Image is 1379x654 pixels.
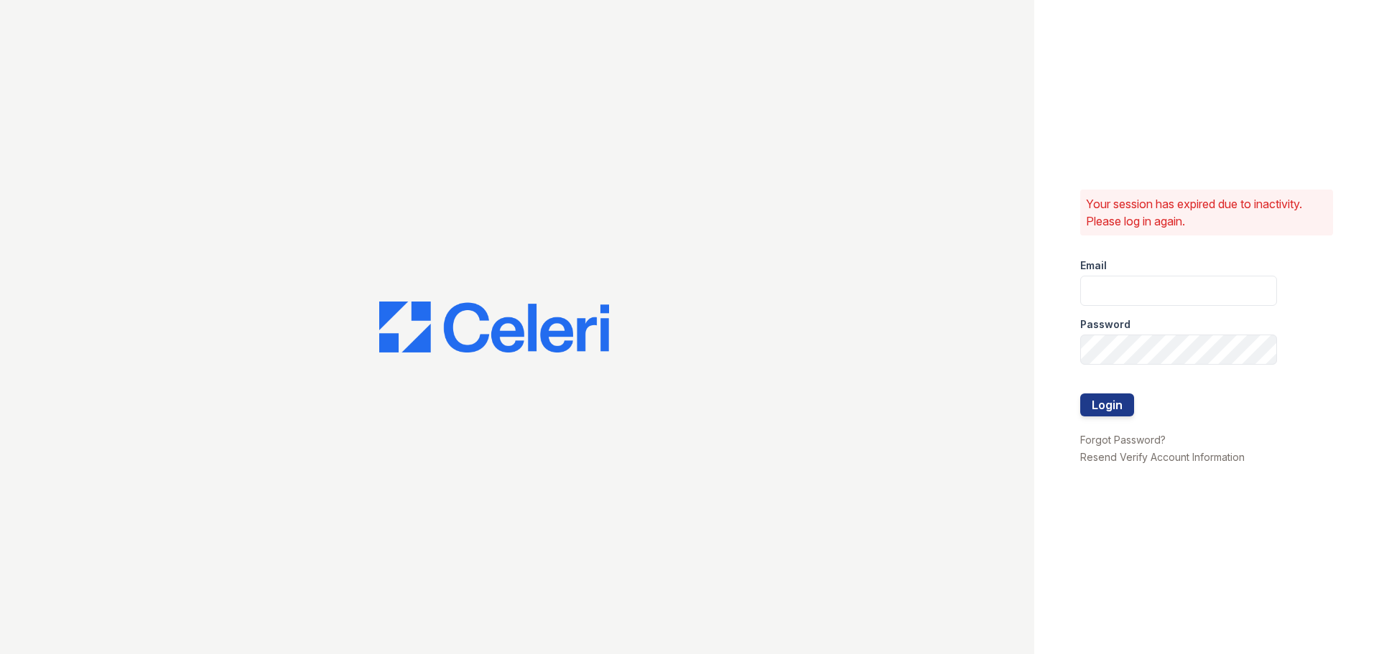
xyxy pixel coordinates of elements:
button: Login [1080,393,1134,416]
label: Password [1080,317,1130,332]
p: Your session has expired due to inactivity. Please log in again. [1086,195,1327,230]
a: Forgot Password? [1080,434,1166,446]
a: Resend Verify Account Information [1080,451,1245,463]
label: Email [1080,258,1107,273]
img: CE_Logo_Blue-a8612792a0a2168367f1c8372b55b34899dd931a85d93a1a3d3e32e68fde9ad4.png [379,302,609,353]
